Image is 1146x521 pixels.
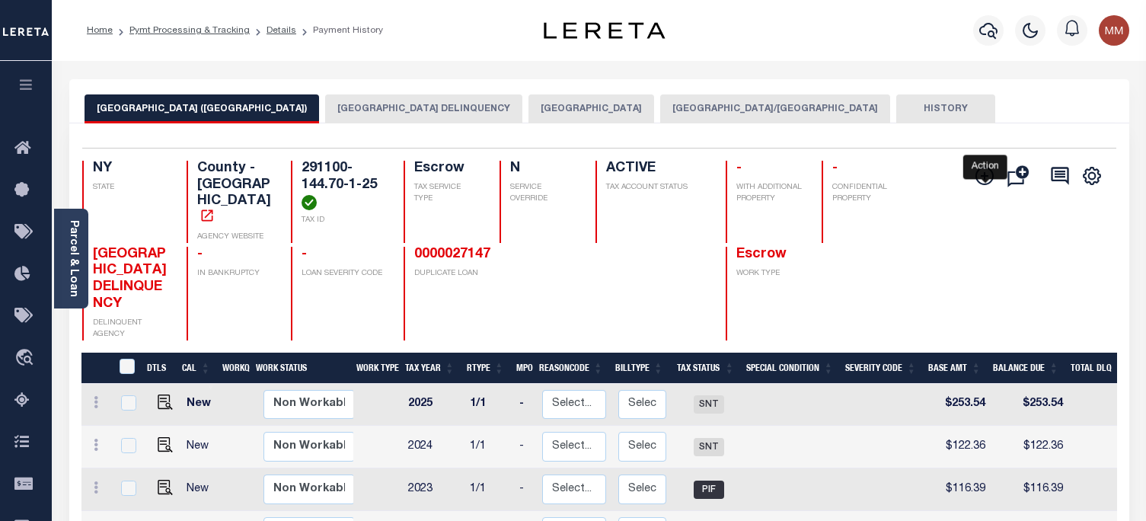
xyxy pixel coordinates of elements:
p: IN BANKRUPTCY [197,268,273,280]
th: BillType: activate to sort column ascending [609,353,669,384]
span: - [197,248,203,261]
span: - [302,248,307,261]
p: CONFIDENTIAL PROPERTY [832,182,908,205]
td: $122.36 [991,426,1069,468]
td: 2024 [402,426,464,468]
td: $116.39 [927,468,991,511]
span: - [832,161,838,175]
p: DELINQUENT AGENCY [93,318,168,340]
p: LOAN SEVERITY CODE [302,268,385,280]
th: Total DLQ: activate to sort column ascending [1065,353,1132,384]
a: Pymt Processing & Tracking [129,26,250,35]
td: 1/1 [464,384,513,427]
td: - [513,468,536,511]
a: Home [87,26,113,35]
p: WORK TYPE [736,268,812,280]
th: Severity Code: activate to sort column ascending [839,353,922,384]
li: Payment History [296,24,383,37]
p: STATE [93,182,168,193]
td: - [513,384,536,427]
span: [GEOGRAPHIC_DATA] DELINQUENCY [93,248,167,311]
button: [GEOGRAPHIC_DATA] [528,94,654,123]
th: &nbsp; [110,353,142,384]
h4: NY [93,161,168,177]
h4: Escrow [414,161,481,177]
h4: 291100-144.70-1-25 [302,161,385,210]
a: Parcel & Loan [68,220,78,297]
h4: ACTIVE [606,161,707,177]
td: $122.36 [927,426,991,468]
p: WITH ADDITIONAL PROPERTY [736,182,803,205]
th: WorkQ [216,353,250,384]
button: [GEOGRAPHIC_DATA] ([GEOGRAPHIC_DATA]) [85,94,319,123]
img: svg+xml;base64,PHN2ZyB4bWxucz0iaHR0cDovL3d3dy53My5vcmcvMjAwMC9zdmciIHBvaW50ZXItZXZlbnRzPSJub25lIi... [1099,15,1129,46]
a: 0000027147 [414,248,490,261]
th: Special Condition: activate to sort column ascending [740,353,839,384]
th: MPO [510,353,533,384]
td: 2025 [402,384,464,427]
button: [GEOGRAPHIC_DATA]/[GEOGRAPHIC_DATA] [660,94,890,123]
img: logo-dark.svg [544,22,666,39]
a: Details [267,26,296,35]
th: DTLS [141,353,176,384]
th: &nbsp;&nbsp;&nbsp;&nbsp;&nbsp;&nbsp;&nbsp;&nbsp;&nbsp;&nbsp; [81,353,110,384]
th: Balance Due: activate to sort column ascending [987,353,1065,384]
span: SNT [694,395,724,414]
button: [GEOGRAPHIC_DATA] DELINQUENCY [325,94,522,123]
span: - [736,161,742,175]
p: DUPLICATE LOAN [414,268,576,280]
th: Base Amt: activate to sort column ascending [922,353,987,384]
button: HISTORY [896,94,995,123]
td: New [180,468,222,511]
span: Escrow [736,248,787,261]
th: CAL: activate to sort column ascending [176,353,216,384]
i: travel_explore [14,349,39,369]
td: $116.39 [991,468,1069,511]
td: 1/1 [464,468,513,511]
th: Tax Status: activate to sort column ascending [669,353,741,384]
th: Work Type [350,353,399,384]
p: TAX SERVICE TYPE [414,182,481,205]
td: New [180,384,222,427]
th: ReasonCode: activate to sort column ascending [533,353,609,384]
td: $253.54 [991,384,1069,427]
td: $253.54 [927,384,991,427]
p: SERVICE OVERRIDE [510,182,577,205]
h4: County - [GEOGRAPHIC_DATA] [197,161,273,226]
span: SNT [694,438,724,456]
div: Action [963,155,1007,179]
span: PIF [694,481,724,499]
td: - [513,426,536,468]
p: TAX ACCOUNT STATUS [606,182,707,193]
td: New [180,426,222,468]
th: Tax Year: activate to sort column ascending [399,353,461,384]
th: Work Status [250,353,353,384]
th: RType: activate to sort column ascending [461,353,510,384]
td: 2023 [402,468,464,511]
p: AGENCY WEBSITE [197,232,273,243]
p: TAX ID [302,215,385,226]
h4: N [510,161,577,177]
td: 1/1 [464,426,513,468]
